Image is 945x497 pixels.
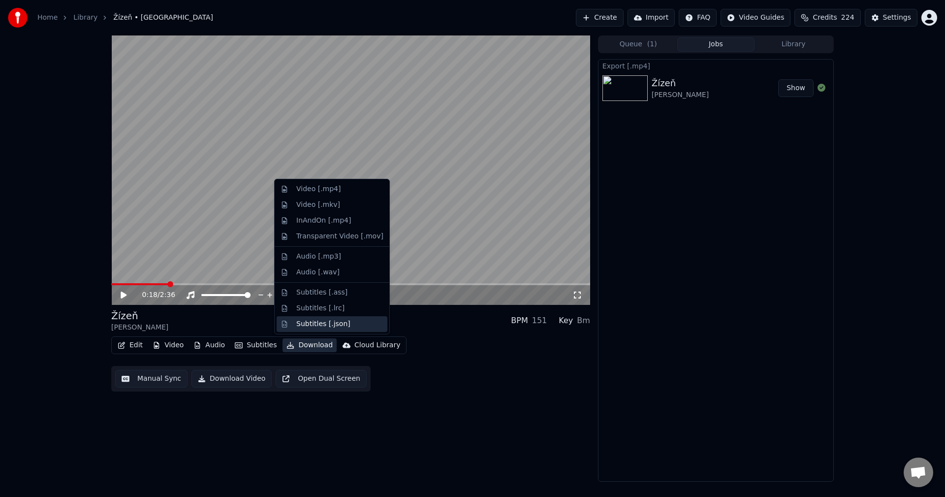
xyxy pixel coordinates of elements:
button: Import [628,9,675,27]
button: Manual Sync [115,370,188,388]
button: Show [778,79,814,97]
div: Export [.mp4] [598,60,833,71]
div: Žízeň [652,76,709,90]
span: 0:18 [142,290,157,300]
div: Video [.mkv] [296,200,340,210]
div: Audio [.mp3] [296,252,341,262]
button: Create [576,9,624,27]
button: Download Video [191,370,272,388]
span: 2:36 [160,290,175,300]
div: Cloud Library [354,340,400,350]
div: Audio [.wav] [296,267,340,277]
button: Edit [114,338,147,352]
div: Subtitles [.json] [296,319,350,329]
a: Home [37,13,58,23]
button: Settings [865,9,917,27]
button: Credits224 [794,9,860,27]
button: FAQ [679,9,717,27]
img: youka [8,8,28,28]
button: Jobs [677,37,755,52]
button: Video [149,338,188,352]
span: Žízeň • [GEOGRAPHIC_DATA] [113,13,213,23]
div: Subtitles [.lrc] [296,303,345,313]
div: Subtitles [.ass] [296,288,347,298]
button: Subtitles [231,338,281,352]
div: / [142,290,166,300]
button: Queue [599,37,677,52]
button: Video Guides [721,9,790,27]
div: Settings [883,13,911,23]
div: BPM [511,315,528,327]
button: Download [283,338,337,352]
button: Audio [189,338,229,352]
div: [PERSON_NAME] [111,323,168,332]
div: 151 [532,315,547,327]
div: Bm [577,315,590,327]
div: Key [559,315,573,327]
button: Open Dual Screen [276,370,367,388]
a: Otevřený chat [904,458,933,487]
div: Video [.mp4] [296,184,341,194]
span: 224 [841,13,854,23]
div: [PERSON_NAME] [652,90,709,100]
div: Transparent Video [.mov] [296,232,383,241]
span: Credits [813,13,837,23]
span: ( 1 ) [647,39,657,49]
div: Žízeň [111,309,168,323]
nav: breadcrumb [37,13,213,23]
a: Library [73,13,97,23]
button: Library [755,37,832,52]
div: InAndOn [.mp4] [296,216,351,226]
